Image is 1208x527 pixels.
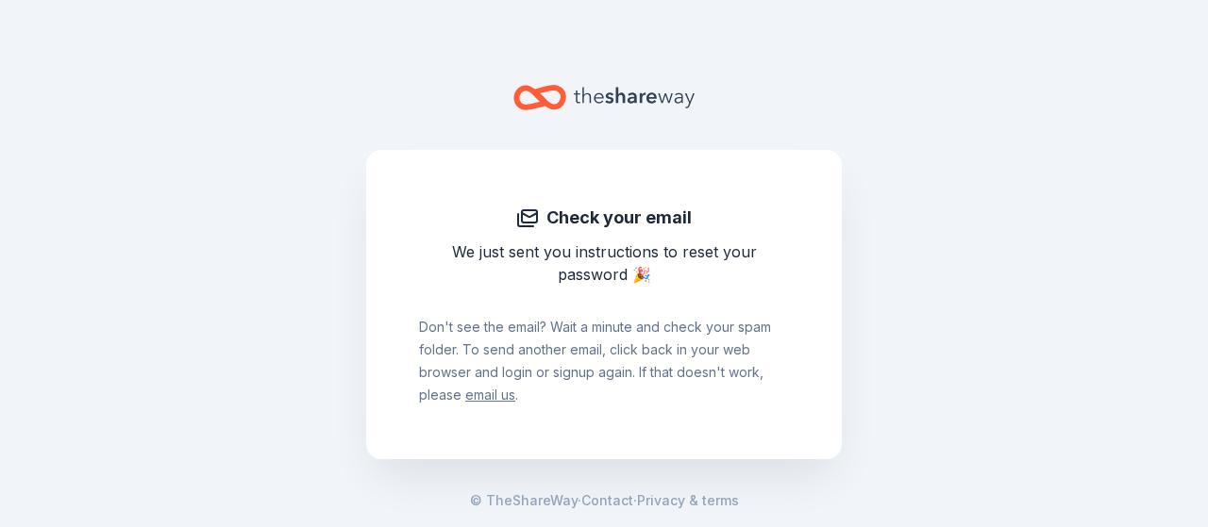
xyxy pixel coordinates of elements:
[470,489,739,512] span: · ·
[465,387,515,403] a: email us
[513,75,695,120] a: Home
[419,203,789,233] div: Check your email
[419,240,789,286] div: We just sent you instructions to reset your password 🎉
[581,489,633,512] a: Contact
[470,492,578,508] span: © TheShareWay
[637,489,739,512] a: Privacy & terms
[419,286,789,406] div: Don ' t see the email? Wait a minute and check your spam folder. To send another email, click bac...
